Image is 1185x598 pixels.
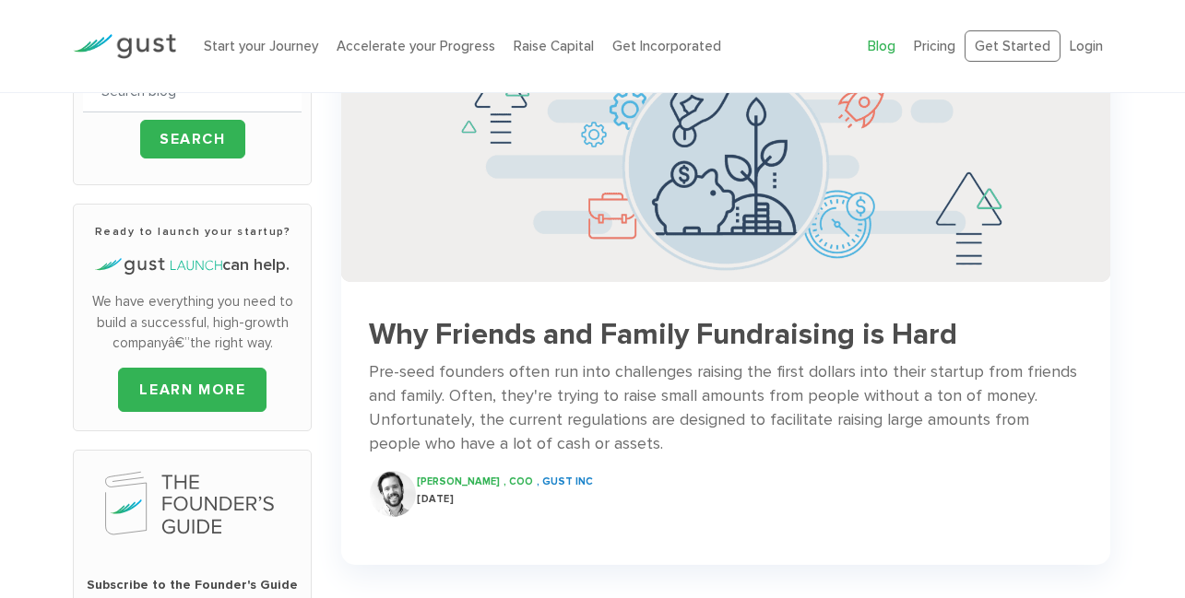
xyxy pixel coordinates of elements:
[341,52,1109,282] img: Successful Startup Founders Invest In Their Own Ventures 0742d64fd6a698c3cfa409e71c3cc4e5620a7e72...
[537,475,593,487] span: , Gust INC
[914,38,955,54] a: Pricing
[612,38,721,54] a: Get Incorporated
[341,52,1109,535] a: Successful Startup Founders Invest In Their Own Ventures 0742d64fd6a698c3cfa409e71c3cc4e5620a7e72...
[369,360,1082,456] div: Pre-seed founders often run into challenges raising the first dollars into their startup from fri...
[337,38,495,54] a: Accelerate your Progress
[369,319,1082,351] h3: Why Friends and Family Fundraising is Hard
[417,475,500,487] span: [PERSON_NAME]
[370,471,416,517] img: Ryan Nash
[83,223,302,240] h3: Ready to launch your startup?
[73,34,176,59] img: Gust Logo
[965,30,1061,63] a: Get Started
[1070,38,1103,54] a: Login
[83,291,302,354] p: We have everything you need to build a successful, high-growth companyâ€”the right way.
[204,38,318,54] a: Start your Journey
[868,38,895,54] a: Blog
[83,253,302,277] h4: can help.
[504,475,533,487] span: , COO
[83,576,302,594] span: Subscribe to the Founder's Guide
[514,38,594,54] a: Raise Capital
[140,120,245,158] input: Search
[417,493,454,505] span: [DATE]
[118,368,267,412] a: LEARN MORE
